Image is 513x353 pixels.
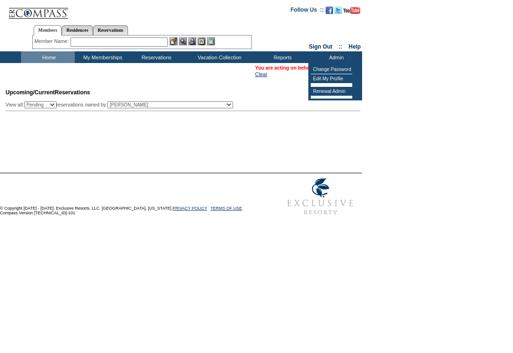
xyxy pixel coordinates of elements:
[339,43,342,50] span: ::
[309,43,332,50] a: Sign Out
[291,6,324,17] td: Follow Us ::
[182,51,255,63] td: Vacation Collection
[255,71,267,77] a: Clear
[62,25,93,35] a: Residences
[311,87,352,96] td: Renewal Admin
[6,89,90,96] span: Reservations
[35,37,71,45] div: Member Name:
[343,7,360,14] img: Subscribe to our YouTube Channel
[170,37,178,45] img: b_edit.gif
[6,101,237,108] div: View all: reservations owned by:
[34,25,62,35] a: Members
[93,25,128,35] a: Reservations
[255,65,362,71] span: You are acting on behalf of:
[335,7,342,14] img: Follow us on Twitter
[255,51,308,63] td: Reports
[179,37,187,45] img: View
[198,37,206,45] img: Reservations
[21,51,75,63] td: Home
[311,65,352,74] td: Change Password
[278,173,362,220] img: Exclusive Resorts
[335,9,342,15] a: Follow us on Twitter
[326,9,333,15] a: Become our fan on Facebook
[308,51,362,63] td: Admin
[188,37,196,45] img: Impersonate
[128,51,182,63] td: Reservations
[6,89,55,96] span: Upcoming/Current
[211,206,242,211] a: TERMS OF USE
[75,51,128,63] td: My Memberships
[326,7,333,14] img: Become our fan on Facebook
[349,43,361,50] a: Help
[343,9,360,15] a: Subscribe to our YouTube Channel
[207,37,215,45] img: b_calculator.gif
[172,206,207,211] a: PRIVACY POLICY
[311,74,352,84] td: Edit My Profile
